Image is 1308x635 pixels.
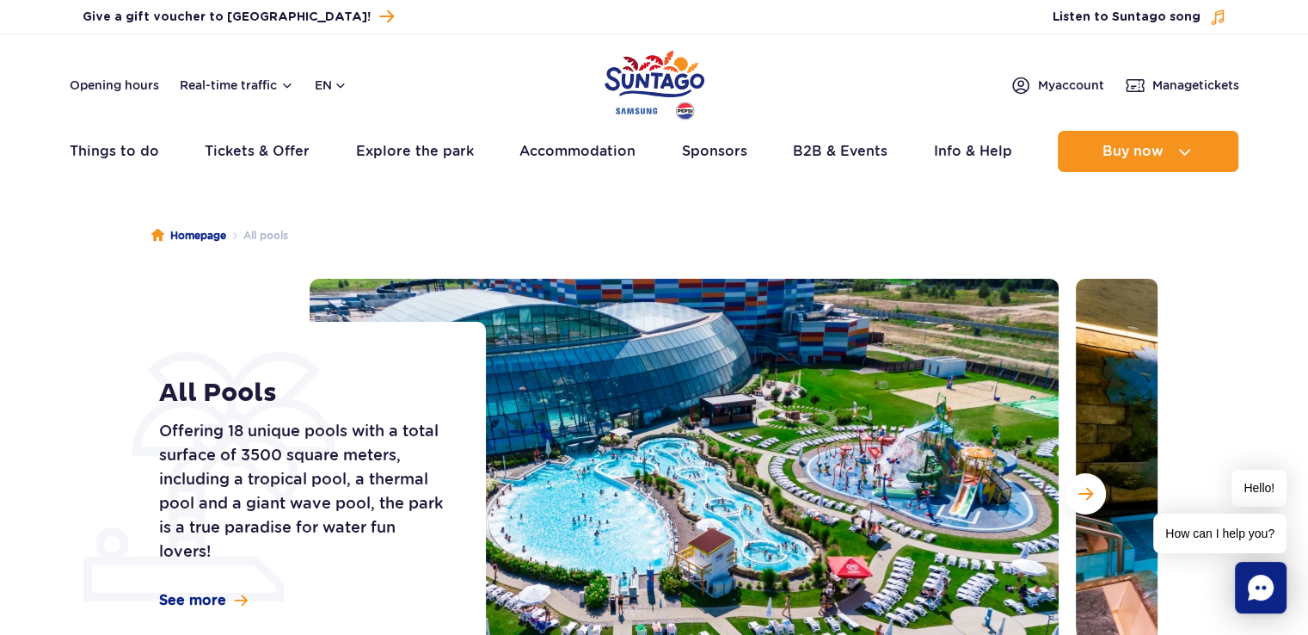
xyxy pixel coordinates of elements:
[1102,144,1164,159] span: Buy now
[605,43,704,122] a: Park of Poland
[1010,75,1104,96] a: Myaccount
[1053,9,1201,26] span: Listen to Suntago song
[1053,9,1226,26] button: Listen to Suntago song
[159,419,447,564] p: Offering 18 unique pools with a total surface of 3500 square meters, including a tropical pool, a...
[159,378,447,409] h1: All Pools
[70,77,159,94] a: Opening hours
[1153,514,1287,553] span: How can I help you?
[934,131,1012,172] a: Info & Help
[83,5,394,28] a: Give a gift voucher to [GEOGRAPHIC_DATA]!
[1065,473,1106,515] button: Next slide
[519,131,636,172] a: Accommodation
[1231,470,1287,507] span: Hello!
[226,227,288,244] li: All pools
[1235,562,1287,613] div: Chat
[1152,77,1239,94] span: Manage tickets
[205,131,310,172] a: Tickets & Offer
[70,131,159,172] a: Things to do
[1058,131,1238,172] button: Buy now
[1038,77,1104,94] span: My account
[83,9,371,26] span: Give a gift voucher to [GEOGRAPHIC_DATA]!
[180,78,294,92] button: Real-time traffic
[315,77,347,94] button: en
[159,591,248,610] a: See more
[151,227,226,244] a: Homepage
[1125,75,1239,96] a: Managetickets
[356,131,474,172] a: Explore the park
[682,131,747,172] a: Sponsors
[159,591,226,610] span: See more
[793,131,887,172] a: B2B & Events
